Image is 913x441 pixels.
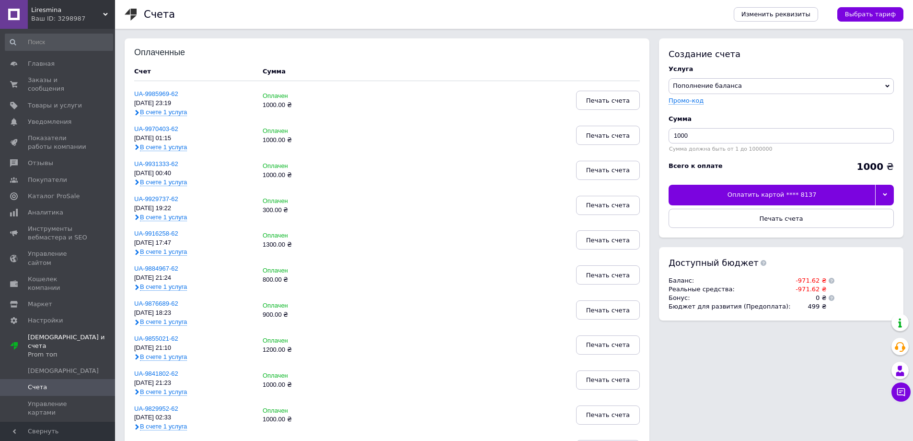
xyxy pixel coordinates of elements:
span: Настройки [28,316,63,325]
b: 1000 [856,161,883,172]
div: [DATE] 01:15 [134,135,253,142]
span: Печать счета [586,341,630,348]
span: Аналитика [28,208,63,217]
td: 499 ₴ [791,302,827,311]
td: Бюджет для развития (Предоплата) : [669,302,791,311]
span: Управление сайтом [28,250,89,267]
button: Чат с покупателем [891,382,911,402]
span: В счете 1 услуга [140,283,187,291]
button: Печать счета [576,196,640,215]
button: Печать счета [576,161,640,180]
div: Счет [134,67,253,76]
div: Оплачен [263,128,344,135]
div: Сумма [669,115,894,123]
a: UA-9916258-62 [134,230,178,237]
span: Счета [28,383,47,392]
div: [DATE] 02:33 [134,414,253,421]
div: Оплачен [263,337,344,345]
span: В счете 1 услуга [140,108,187,116]
div: [DATE] 00:40 [134,170,253,177]
input: Поиск [5,34,113,51]
a: UA-9884967-62 [134,265,178,272]
div: Сумма должна быть от 1 до 1000000 [669,146,894,152]
div: 1000.00 ₴ [263,137,344,144]
div: Оплачен [263,372,344,380]
td: -971.62 ₴ [791,285,827,294]
div: 800.00 ₴ [263,276,344,284]
button: Печать счета [576,265,640,285]
span: Кошелек компании [28,275,89,292]
a: UA-9841802-62 [134,370,178,377]
a: UA-9970403-62 [134,125,178,132]
span: Маркет [28,300,52,309]
span: Каталог ProSale [28,192,80,201]
div: Услуга [669,65,894,73]
div: Оплаченные [134,48,197,58]
div: [DATE] 21:10 [134,345,253,352]
div: 1000.00 ₴ [263,172,344,179]
span: В счете 1 услуга [140,248,187,256]
span: [DEMOGRAPHIC_DATA] [28,367,99,375]
div: [DATE] 17:47 [134,239,253,247]
label: Промо-код [669,97,704,104]
a: UA-9829952-62 [134,405,178,412]
span: Печать счета [586,202,630,209]
div: [DATE] 21:24 [134,274,253,282]
a: Изменить реквизиты [734,7,818,22]
div: Оплачен [263,232,344,239]
input: Введите сумму [669,128,894,143]
div: 900.00 ₴ [263,311,344,319]
div: Оплатить картой **** 8137 [669,185,875,205]
span: В счете 1 услуга [140,143,187,151]
button: Печать счета [576,300,640,320]
div: Оплачен [263,267,344,274]
div: 1200.00 ₴ [263,346,344,354]
td: Реальные средства : [669,285,791,294]
a: UA-9929737-62 [134,195,178,203]
h1: Счета [144,9,175,20]
div: Создание счета [669,48,894,60]
div: Оплачен [263,163,344,170]
span: Печать счета [586,411,630,418]
span: Уведомления [28,118,71,126]
span: Заказы и сообщения [28,76,89,93]
span: В счете 1 услуга [140,318,187,326]
span: В счете 1 услуга [140,423,187,430]
div: Prom топ [28,350,115,359]
button: Печать счета [576,405,640,425]
span: Печать счета [586,167,630,174]
div: 1000.00 ₴ [263,102,344,109]
span: Печать счета [586,376,630,383]
div: Оплачен [263,407,344,415]
span: Печать счета [759,215,803,222]
button: Печать счета [576,91,640,110]
div: [DATE] 19:22 [134,205,253,212]
span: Liresmina [31,6,103,14]
span: Печать счета [586,307,630,314]
td: 0 ₴ [791,294,827,302]
button: Печать счета [576,370,640,390]
a: UA-9876689-62 [134,300,178,307]
div: Сумма [263,67,286,76]
div: Ваш ID: 3298987 [31,14,115,23]
a: Выбрать тариф [837,7,903,22]
td: Баланс : [669,276,791,285]
a: UA-9855021-62 [134,335,178,342]
div: [DATE] 23:19 [134,100,253,107]
div: Оплачен [263,198,344,205]
span: Печать счета [586,272,630,279]
div: Оплачен [263,302,344,310]
div: [DATE] 18:23 [134,310,253,317]
span: [DEMOGRAPHIC_DATA] и счета [28,333,115,359]
span: Доступный бюджет [669,257,759,269]
span: В счете 1 услуга [140,214,187,221]
button: Печать счета [576,335,640,355]
span: Главная [28,60,55,68]
span: В счете 1 услуга [140,179,187,186]
td: -971.62 ₴ [791,276,827,285]
span: Отзывы [28,159,53,167]
span: Печать счета [586,132,630,139]
div: ₴ [856,162,894,171]
span: Инструменты вебмастера и SEO [28,225,89,242]
div: 300.00 ₴ [263,207,344,214]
